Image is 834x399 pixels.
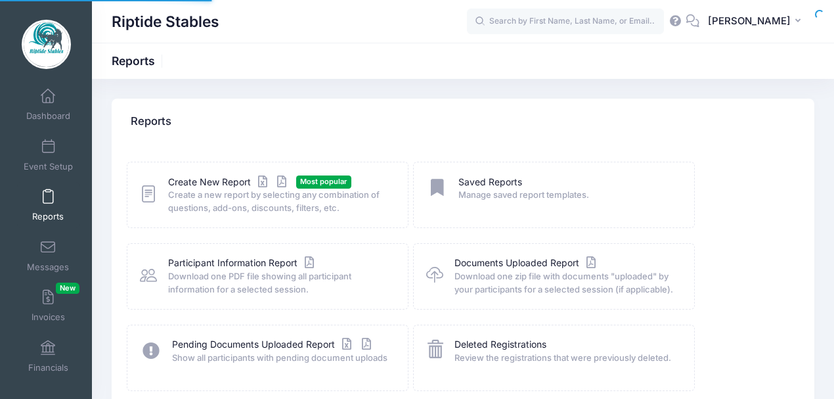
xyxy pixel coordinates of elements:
[32,212,64,223] span: Reports
[131,103,171,141] h4: Reports
[17,182,79,228] a: Reports
[17,82,79,128] a: Dashboard
[458,176,522,189] a: Saved Reports
[17,283,79,329] a: InvoicesNew
[28,362,68,373] span: Financials
[172,338,374,352] a: Pending Documents Uploaded Report
[458,189,677,202] span: Manage saved report templates.
[296,176,351,188] span: Most popular
[56,283,79,294] span: New
[699,7,814,37] button: [PERSON_NAME]
[112,7,219,37] h1: Riptide Stables
[454,256,599,270] a: Documents Uploaded Report
[17,333,79,379] a: Financials
[27,262,69,273] span: Messages
[454,352,678,365] span: Review the registrations that were previously deleted.
[26,111,70,122] span: Dashboard
[168,270,391,296] span: Download one PDF file showing all participant information for a selected session.
[168,176,290,189] a: Create New Report
[24,161,73,172] span: Event Setup
[168,256,317,270] a: Participant Information Report
[454,338,546,352] a: Deleted Registrations
[168,189,391,214] span: Create a new report by selecting any combination of questions, add-ons, discounts, filters, etc.
[708,14,791,28] span: [PERSON_NAME]
[454,270,678,296] span: Download one zip file with documents "uploaded" by your participants for a selected session (if a...
[112,54,166,68] h1: Reports
[172,352,391,365] span: Show all participants with pending document uploads
[22,20,71,69] img: Riptide Stables
[17,233,79,279] a: Messages
[32,312,65,323] span: Invoices
[467,9,664,35] input: Search by First Name, Last Name, or Email...
[17,132,79,178] a: Event Setup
